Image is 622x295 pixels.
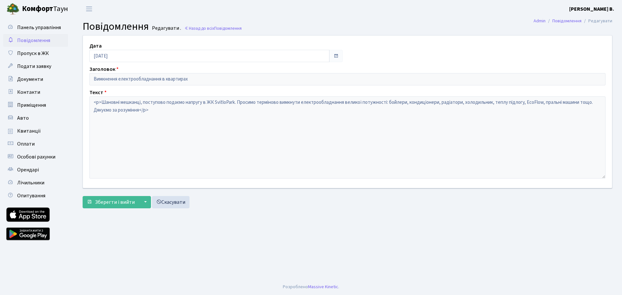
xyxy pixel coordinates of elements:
[3,21,68,34] a: Панель управління
[3,60,68,73] a: Подати заявку
[17,24,61,31] span: Панель управління
[524,14,622,28] nav: breadcrumb
[17,179,44,186] span: Лічильники
[3,189,68,202] a: Опитування
[22,4,68,15] span: Таун
[3,99,68,112] a: Приміщення
[17,50,49,57] span: Пропуск в ЖК
[81,4,97,14] button: Переключити навігацію
[582,17,612,25] li: Редагувати
[184,25,242,31] a: Назад до всіхПовідомлення
[214,25,242,31] span: Повідомлення
[3,112,68,125] a: Авто
[89,89,107,96] label: Текст
[3,73,68,86] a: Документи
[534,17,546,24] a: Admin
[3,34,68,47] a: Повідомлення
[569,5,614,13] b: [PERSON_NAME] В.
[17,76,43,83] span: Документи
[17,166,39,173] span: Орендарі
[17,115,29,122] span: Авто
[89,65,119,73] label: Заголовок
[17,127,41,135] span: Квитанції
[17,37,50,44] span: Повідомлення
[152,196,190,208] a: Скасувати
[3,163,68,176] a: Орендарі
[3,86,68,99] a: Контакти
[151,25,181,31] small: Редагувати .
[83,196,139,208] button: Зберегти і вийти
[89,96,605,179] textarea: <p>Шановні мешканці, поступово подаємо напругу в ЖК SvitloPark. Просимо терміново вимкнути електр...
[89,42,102,50] label: Дата
[3,125,68,137] a: Квитанції
[17,192,45,199] span: Опитування
[283,283,339,290] div: Розроблено .
[569,5,614,13] a: [PERSON_NAME] В.
[552,17,582,24] a: Повідомлення
[17,102,46,109] span: Приміщення
[3,150,68,163] a: Особові рахунки
[95,199,135,206] span: Зберегти і вийти
[3,47,68,60] a: Пропуск в ЖК
[17,89,40,96] span: Контакти
[17,153,55,160] span: Особові рахунки
[83,19,149,34] span: Повідомлення
[22,4,53,14] b: Комфорт
[3,176,68,189] a: Лічильники
[3,137,68,150] a: Оплати
[17,140,35,147] span: Оплати
[308,283,338,290] a: Massive Kinetic
[6,3,19,16] img: logo.png
[17,63,51,70] span: Подати заявку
